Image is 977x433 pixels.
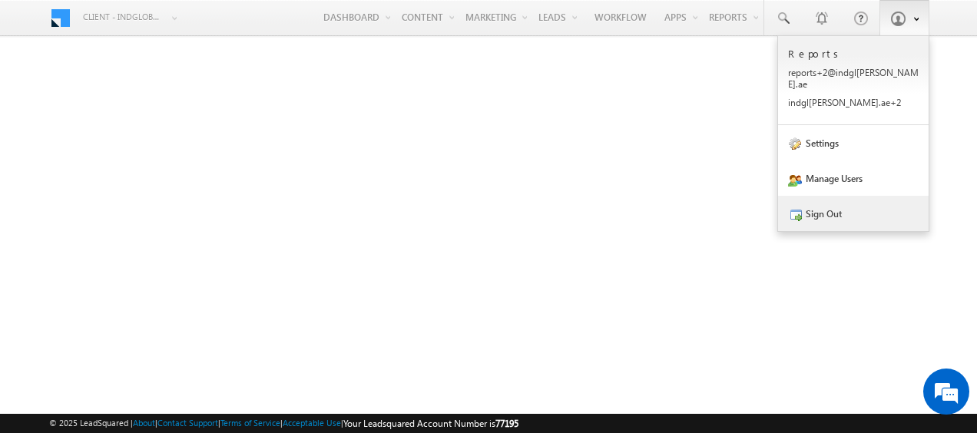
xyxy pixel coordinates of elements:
[220,418,280,428] a: Terms of Service
[788,67,919,90] p: repor ts+2@ indgl [PERSON_NAME]. ae
[133,418,155,428] a: About
[209,332,279,352] em: Start Chat
[20,142,280,319] textarea: Type your message and hit 'Enter'
[80,81,258,101] div: Chat with us now
[788,97,919,108] p: indgl [PERSON_NAME]. ae+2
[495,418,518,429] span: 77195
[252,8,289,45] div: Minimize live chat window
[778,36,929,125] a: Reports reports+2@indgl[PERSON_NAME].ae indgl[PERSON_NAME].ae+2
[343,418,518,429] span: Your Leadsquared Account Number is
[49,416,518,431] span: © 2025 LeadSquared | | | | |
[778,125,929,160] a: Settings
[283,418,341,428] a: Acceptable Use
[83,9,164,25] span: Client - indglobal2 (77195)
[788,47,919,60] p: Reports
[778,160,929,196] a: Manage Users
[778,196,929,231] a: Sign Out
[157,418,218,428] a: Contact Support
[26,81,65,101] img: d_60004797649_company_0_60004797649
